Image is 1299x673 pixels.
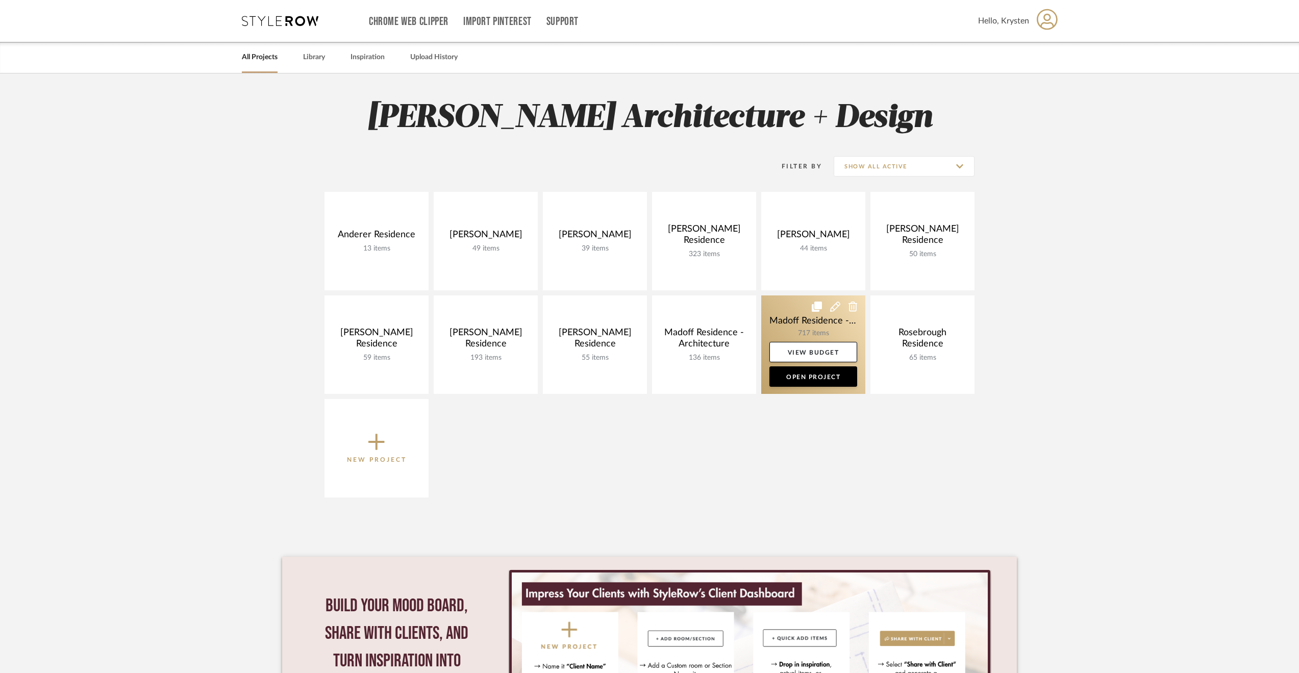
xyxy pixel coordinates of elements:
[442,229,530,244] div: [PERSON_NAME]
[546,17,579,26] a: Support
[660,223,748,250] div: [PERSON_NAME] Residence
[242,51,278,64] a: All Projects
[442,244,530,253] div: 49 items
[879,223,966,250] div: [PERSON_NAME] Residence
[347,455,407,465] p: New Project
[660,354,748,362] div: 136 items
[769,244,857,253] div: 44 items
[769,366,857,387] a: Open Project
[442,327,530,354] div: [PERSON_NAME] Residence
[333,354,420,362] div: 59 items
[303,51,325,64] a: Library
[879,327,966,354] div: Rosebrough Residence
[324,399,429,497] button: New Project
[660,250,748,259] div: 323 items
[769,342,857,362] a: View Budget
[351,51,385,64] a: Inspiration
[333,229,420,244] div: Anderer Residence
[410,51,458,64] a: Upload History
[978,15,1029,27] span: Hello, Krysten
[879,250,966,259] div: 50 items
[769,229,857,244] div: [PERSON_NAME]
[282,99,1017,137] h2: [PERSON_NAME] Architecture + Design
[369,17,448,26] a: Chrome Web Clipper
[551,229,639,244] div: [PERSON_NAME]
[551,354,639,362] div: 55 items
[463,17,532,26] a: Import Pinterest
[660,327,748,354] div: Madoff Residence - Architecture
[551,327,639,354] div: [PERSON_NAME] Residence
[442,354,530,362] div: 193 items
[879,354,966,362] div: 65 items
[333,244,420,253] div: 13 items
[768,161,822,171] div: Filter By
[551,244,639,253] div: 39 items
[333,327,420,354] div: [PERSON_NAME] Residence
